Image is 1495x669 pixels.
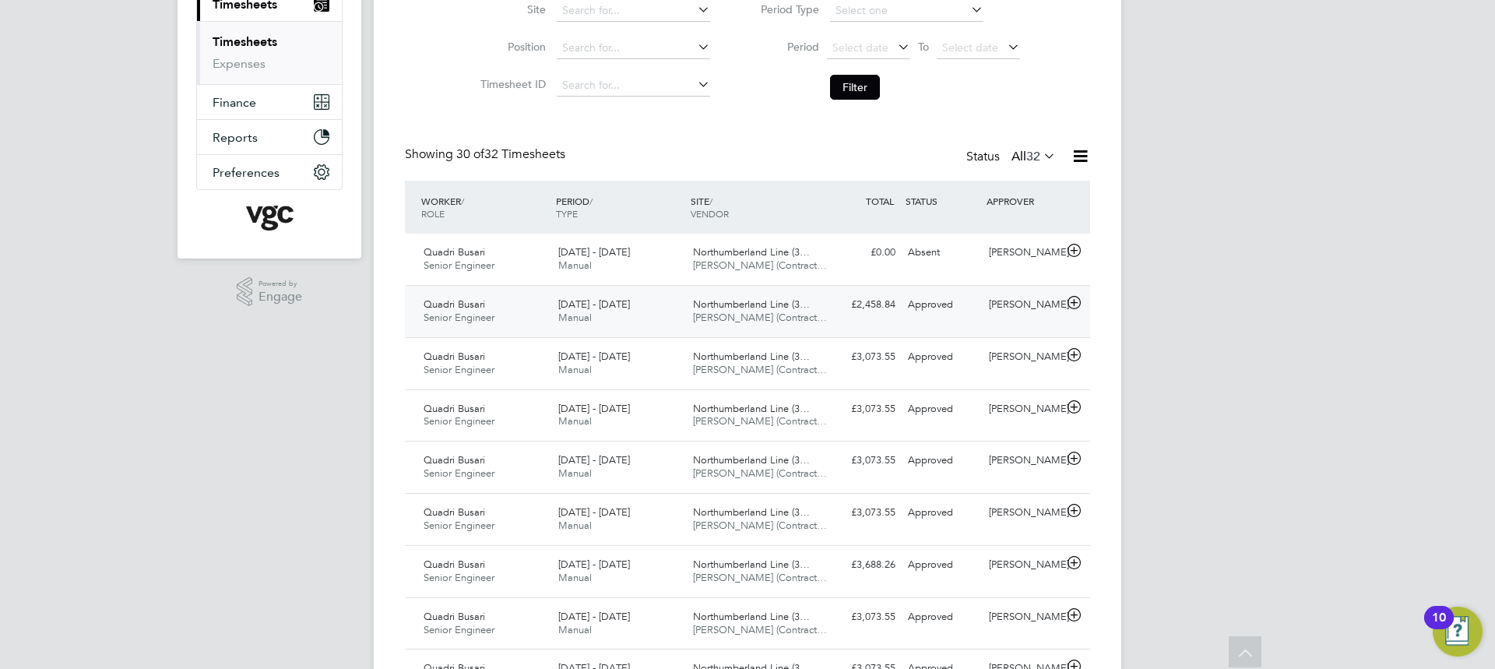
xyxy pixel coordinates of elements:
[983,500,1064,526] div: [PERSON_NAME]
[983,604,1064,630] div: [PERSON_NAME]
[417,187,552,227] div: WORKER
[421,207,445,220] span: ROLE
[558,414,592,428] span: Manual
[558,363,592,376] span: Manual
[1433,607,1483,657] button: Open Resource Center, 10 new notifications
[558,311,592,324] span: Manual
[558,350,630,363] span: [DATE] - [DATE]
[966,146,1059,168] div: Status
[424,558,485,571] span: Quadri Busari
[557,37,710,59] input: Search for...
[424,519,494,532] span: Senior Engineer
[983,240,1064,266] div: [PERSON_NAME]
[558,558,630,571] span: [DATE] - [DATE]
[476,77,546,91] label: Timesheet ID
[558,505,630,519] span: [DATE] - [DATE]
[558,298,630,311] span: [DATE] - [DATE]
[693,259,827,272] span: [PERSON_NAME] (Contract…
[693,558,810,571] span: Northumberland Line (3…
[424,467,494,480] span: Senior Engineer
[693,350,810,363] span: Northumberland Line (3…
[424,350,485,363] span: Quadri Busari
[424,363,494,376] span: Senior Engineer
[424,311,494,324] span: Senior Engineer
[821,552,902,578] div: £3,688.26
[476,2,546,16] label: Site
[821,240,902,266] div: £0.00
[866,195,894,207] span: TOTAL
[424,259,494,272] span: Senior Engineer
[687,187,821,227] div: SITE
[246,206,294,231] img: vgcgroup-logo-retina.png
[558,623,592,636] span: Manual
[558,245,630,259] span: [DATE] - [DATE]
[693,298,810,311] span: Northumberland Line (3…
[213,34,277,49] a: Timesheets
[552,187,687,227] div: PERIOD
[902,292,983,318] div: Approved
[821,292,902,318] div: £2,458.84
[456,146,565,162] span: 32 Timesheets
[983,344,1064,370] div: [PERSON_NAME]
[913,37,934,57] span: To
[1026,149,1040,164] span: 32
[902,500,983,526] div: Approved
[902,187,983,215] div: STATUS
[213,95,256,110] span: Finance
[821,500,902,526] div: £3,073.55
[589,195,593,207] span: /
[476,40,546,54] label: Position
[821,604,902,630] div: £3,073.55
[556,207,578,220] span: TYPE
[558,571,592,584] span: Manual
[213,165,280,180] span: Preferences
[424,610,485,623] span: Quadri Busari
[424,505,485,519] span: Quadri Busari
[693,414,827,428] span: [PERSON_NAME] (Contract…
[693,311,827,324] span: [PERSON_NAME] (Contract…
[424,245,485,259] span: Quadri Busari
[693,610,810,623] span: Northumberland Line (3…
[557,75,710,97] input: Search for...
[709,195,712,207] span: /
[405,146,568,163] div: Showing
[693,245,810,259] span: Northumberland Line (3…
[902,396,983,422] div: Approved
[821,344,902,370] div: £3,073.55
[461,195,464,207] span: /
[558,453,630,467] span: [DATE] - [DATE]
[830,75,880,100] button: Filter
[902,344,983,370] div: Approved
[1011,149,1056,164] label: All
[983,552,1064,578] div: [PERSON_NAME]
[424,571,494,584] span: Senior Engineer
[237,277,303,307] a: Powered byEngage
[693,453,810,467] span: Northumberland Line (3…
[558,610,630,623] span: [DATE] - [DATE]
[902,604,983,630] div: Approved
[259,290,302,304] span: Engage
[942,40,998,55] span: Select date
[424,298,485,311] span: Quadri Busari
[821,396,902,422] div: £3,073.55
[693,467,827,480] span: [PERSON_NAME] (Contract…
[693,402,810,415] span: Northumberland Line (3…
[197,120,342,154] button: Reports
[213,56,266,71] a: Expenses
[197,155,342,189] button: Preferences
[456,146,484,162] span: 30 of
[424,414,494,428] span: Senior Engineer
[259,277,302,290] span: Powered by
[983,448,1064,474] div: [PERSON_NAME]
[821,448,902,474] div: £3,073.55
[749,2,819,16] label: Period Type
[558,259,592,272] span: Manual
[902,240,983,266] div: Absent
[691,207,729,220] span: VENDOR
[558,402,630,415] span: [DATE] - [DATE]
[424,623,494,636] span: Senior Engineer
[902,448,983,474] div: Approved
[1432,618,1446,638] div: 10
[983,187,1064,215] div: APPROVER
[424,453,485,467] span: Quadri Busari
